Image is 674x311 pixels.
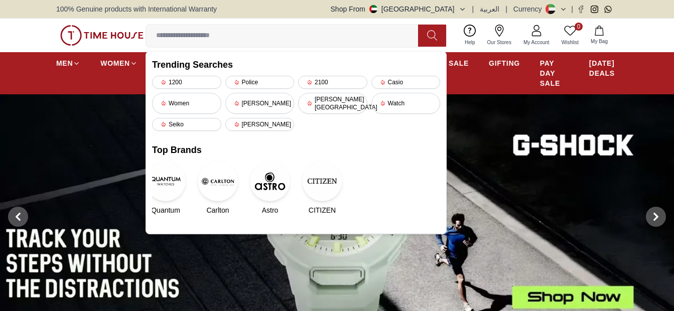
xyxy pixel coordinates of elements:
[152,118,221,131] div: Seiko
[198,161,238,201] img: Carlton
[298,76,367,89] div: 2100
[459,23,481,48] a: Help
[225,93,295,114] div: [PERSON_NAME]
[256,161,284,215] a: AstroAstro
[575,23,583,31] span: 0
[540,58,569,88] span: PAY DAY SALE
[309,205,336,215] span: CITIZEN
[369,5,377,13] img: United Arab Emirates
[587,38,612,45] span: My Bag
[461,39,479,46] span: Help
[152,93,221,114] div: Women
[480,4,499,14] button: العربية
[331,4,466,14] button: Shop From[GEOGRAPHIC_DATA]
[449,58,469,68] span: SALE
[56,58,73,68] span: MEN
[146,161,186,201] img: Quantum
[604,6,612,13] a: Whatsapp
[152,143,440,157] h2: Top Brands
[206,205,229,215] span: Carlton
[489,58,520,68] span: GIFTING
[577,6,585,13] a: Facebook
[60,25,144,46] img: ...
[483,39,515,46] span: Our Stores
[449,54,469,72] a: SALE
[589,58,618,78] span: [DATE] DEALS
[151,205,180,215] span: Quantum
[371,76,441,89] div: Casio
[225,118,295,131] div: [PERSON_NAME]
[56,54,80,72] a: MEN
[472,4,474,14] span: |
[298,93,367,114] div: [PERSON_NAME][GEOGRAPHIC_DATA]
[152,58,440,72] h2: Trending Searches
[262,205,279,215] span: Astro
[556,23,585,48] a: 0Wishlist
[571,4,573,14] span: |
[250,161,290,201] img: Astro
[540,54,569,92] a: PAY DAY SALE
[152,161,179,215] a: QuantumQuantum
[152,76,221,89] div: 1200
[589,54,618,82] a: [DATE] DEALS
[302,161,342,201] img: CITIZEN
[225,76,295,89] div: Police
[371,93,441,114] div: Watch
[100,58,130,68] span: WOMEN
[513,4,546,14] div: Currency
[558,39,583,46] span: Wishlist
[489,54,520,72] a: GIFTING
[591,6,598,13] a: Instagram
[100,54,138,72] a: WOMEN
[585,24,614,47] button: My Bag
[204,161,231,215] a: CarltonCarlton
[519,39,554,46] span: My Account
[309,161,336,215] a: CITIZENCITIZEN
[481,23,517,48] a: Our Stores
[56,4,217,14] span: 100% Genuine products with International Warranty
[505,4,507,14] span: |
